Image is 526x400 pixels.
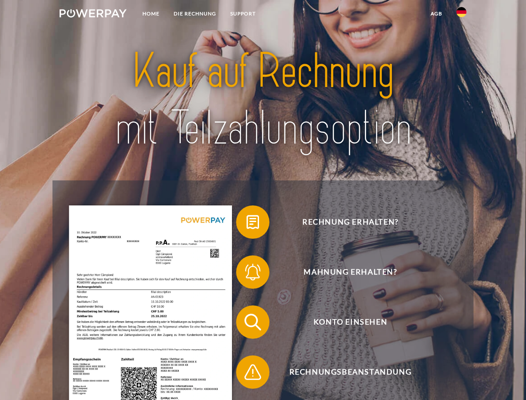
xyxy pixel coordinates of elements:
button: Mahnung erhalten? [236,255,453,289]
button: Rechnung erhalten? [236,205,453,239]
img: qb_bell.svg [242,262,263,282]
a: DIE RECHNUNG [167,6,223,21]
button: Konto einsehen [236,305,453,339]
span: Rechnung erhalten? [248,205,452,239]
span: Konto einsehen [248,305,452,339]
img: qb_search.svg [242,312,263,332]
span: Mahnung erhalten? [248,255,452,289]
a: SUPPORT [223,6,263,21]
img: logo-powerpay-white.svg [60,9,127,17]
span: Rechnungsbeanstandung [248,355,452,389]
img: qb_bill.svg [242,212,263,232]
img: qb_warning.svg [242,362,263,382]
button: Rechnungsbeanstandung [236,355,453,389]
img: title-powerpay_de.svg [80,40,446,160]
img: de [456,7,466,17]
a: Home [135,6,167,21]
a: agb [424,6,449,21]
